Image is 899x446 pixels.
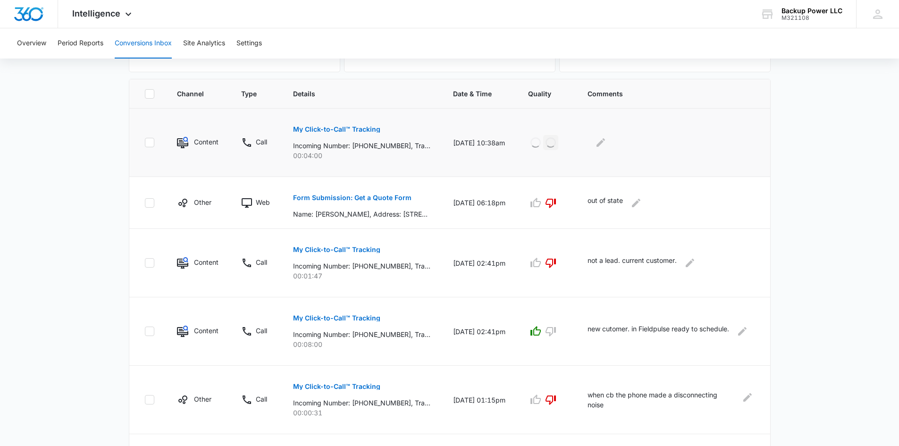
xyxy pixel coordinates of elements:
[293,408,430,418] p: 00:00:31
[781,15,842,21] div: account id
[293,271,430,281] p: 00:01:47
[58,28,103,59] button: Period Reports
[293,151,430,160] p: 00:04:00
[293,246,380,253] p: My Click-to-Call™ Tracking
[194,257,218,267] p: Content
[682,255,697,270] button: Edit Comments
[293,209,430,219] p: Name: [PERSON_NAME], Address: [STREET_ADDRESS][US_STATE][US_STATE][US_STATE], Mark&Son's Inc, Ema...
[194,137,218,147] p: Content
[442,297,517,366] td: [DATE] 02:41pm
[293,194,412,201] p: Form Submission: Get a Quote Form
[735,324,750,339] button: Edit Comments
[588,390,734,410] p: when cb the phone made a disconnecting noise
[629,195,644,210] button: Edit Comments
[293,398,430,408] p: Incoming Number: [PHONE_NUMBER], Tracking Number: [PHONE_NUMBER], Ring To: [PHONE_NUMBER], Caller...
[256,137,267,147] p: Call
[293,261,430,271] p: Incoming Number: [PHONE_NUMBER], Tracking Number: [PHONE_NUMBER], Ring To: [PHONE_NUMBER], Caller...
[293,329,430,339] p: Incoming Number: [PHONE_NUMBER], Tracking Number: [PHONE_NUMBER], Ring To: [PHONE_NUMBER], Caller...
[194,326,218,336] p: Content
[442,366,517,434] td: [DATE] 01:15pm
[442,177,517,229] td: [DATE] 06:18pm
[256,326,267,336] p: Call
[453,89,492,99] span: Date & Time
[256,197,270,207] p: Web
[194,394,211,404] p: Other
[241,89,257,99] span: Type
[177,89,205,99] span: Channel
[293,89,417,99] span: Details
[293,126,380,133] p: My Click-to-Call™ Tracking
[293,375,380,398] button: My Click-to-Call™ Tracking
[115,28,172,59] button: Conversions Inbox
[593,135,608,150] button: Edit Comments
[442,109,517,177] td: [DATE] 10:38am
[588,89,741,99] span: Comments
[442,229,517,297] td: [DATE] 02:41pm
[293,118,380,141] button: My Click-to-Call™ Tracking
[183,28,225,59] button: Site Analytics
[293,238,380,261] button: My Click-to-Call™ Tracking
[781,7,842,15] div: account name
[256,394,267,404] p: Call
[740,390,755,405] button: Edit Comments
[588,195,623,210] p: out of state
[293,339,430,349] p: 00:08:00
[293,186,412,209] button: Form Submission: Get a Quote Form
[236,28,262,59] button: Settings
[293,307,380,329] button: My Click-to-Call™ Tracking
[72,8,120,18] span: Intelligence
[17,28,46,59] button: Overview
[293,315,380,321] p: My Click-to-Call™ Tracking
[256,257,267,267] p: Call
[528,89,551,99] span: Quality
[588,324,729,339] p: new cutomer. in Fieldpulse ready to schedule.
[588,255,677,270] p: not a lead. current customer.
[194,197,211,207] p: Other
[293,141,430,151] p: Incoming Number: [PHONE_NUMBER], Tracking Number: [PHONE_NUMBER], Ring To: [PHONE_NUMBER], Caller...
[293,383,380,390] p: My Click-to-Call™ Tracking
